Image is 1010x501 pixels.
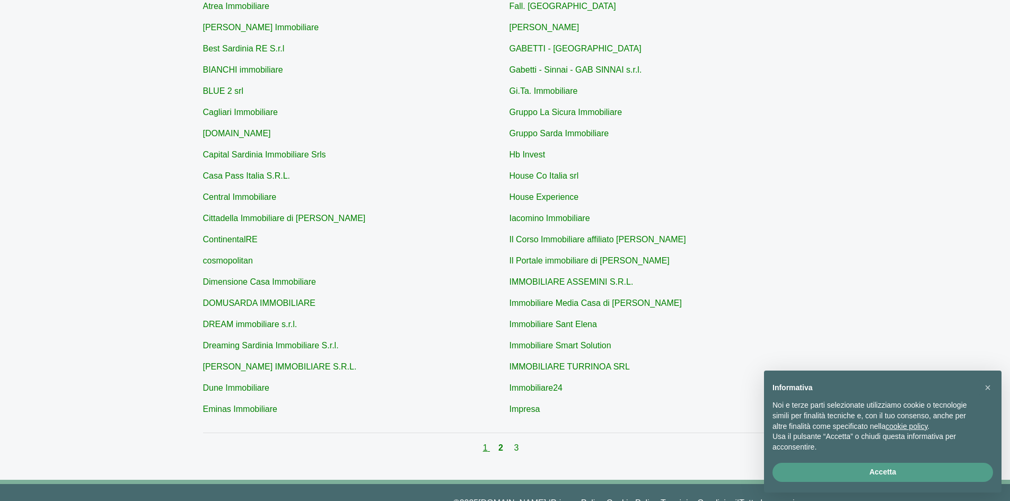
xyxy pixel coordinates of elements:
a: Il Corso Immobiliare affiliato [PERSON_NAME] [510,235,686,244]
a: [PERSON_NAME] [510,23,579,32]
a: BIANCHI immobiliare [203,65,283,74]
a: Fall. [GEOGRAPHIC_DATA] [510,2,616,11]
a: Immobiliare Media Casa di [PERSON_NAME] [510,298,682,307]
a: GABETTI - [GEOGRAPHIC_DATA] [510,44,642,53]
h2: Informativa [772,383,976,392]
a: Immobiliare Sant Elena [510,320,597,329]
a: Dimensione Casa Immobiliare [203,277,316,286]
button: Accetta [772,463,993,482]
a: Cittadella Immobiliare di [PERSON_NAME] [203,214,366,223]
a: Central Immobiliare [203,192,277,201]
button: Chiudi questa informativa [979,379,996,396]
a: [PERSON_NAME] IMMOBILIARE S.R.L. [203,362,357,371]
a: IMMOBILIARE ASSEMINI S.R.L. [510,277,634,286]
p: Usa il pulsante “Accetta” o chiudi questa informativa per acconsentire. [772,432,976,452]
a: Gruppo La Sicura Immobiliare [510,108,622,117]
a: Dreaming Sardinia Immobiliare S.r.l. [203,341,339,350]
a: Best Sardinia RE S.r.l [203,44,285,53]
a: 1 [483,443,490,452]
a: Il Portale immobiliare di [PERSON_NAME] [510,256,670,265]
a: House Experience [510,192,579,201]
a: Cagliari Immobiliare [203,108,278,117]
a: cosmopolitan [203,256,253,265]
p: Noi e terze parti selezionate utilizziamo cookie o tecnologie simili per finalità tecniche e, con... [772,400,976,432]
a: Impresa [510,405,540,414]
a: Hb Invest [510,150,546,159]
a: DREAM immobiliare s.r.l. [203,320,297,329]
a: 3 [514,443,519,452]
a: DOMUSARDA IMMOBILIARE [203,298,315,307]
a: cookie policy - il link si apre in una nuova scheda [885,422,927,430]
a: House Co Italia srl [510,171,579,180]
a: Eminas Immobiliare [203,405,277,414]
a: Atrea Immobiliare [203,2,269,11]
a: Gi.Ta. Immobiliare [510,86,578,95]
a: [PERSON_NAME] Immobiliare [203,23,319,32]
a: BLUE 2 srl [203,86,243,95]
a: Immobiliare24 [510,383,563,392]
span: × [985,382,991,393]
a: IMMOBILIARE TURRINOA SRL [510,362,630,371]
a: Gruppo Sarda Immobiliare [510,129,609,138]
a: 2 [498,443,505,452]
a: Dune Immobiliare [203,383,269,392]
a: ContinentalRE [203,235,258,244]
a: Casa Pass Italia S.R.L. [203,171,291,180]
a: [DOMAIN_NAME] [203,129,271,138]
a: Gabetti - Sinnai - GAB SINNAI s.r.l. [510,65,642,74]
a: Capital Sardinia Immobiliare Srls [203,150,326,159]
a: Iacomino Immobiliare [510,214,590,223]
a: Immobiliare Smart Solution [510,341,611,350]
